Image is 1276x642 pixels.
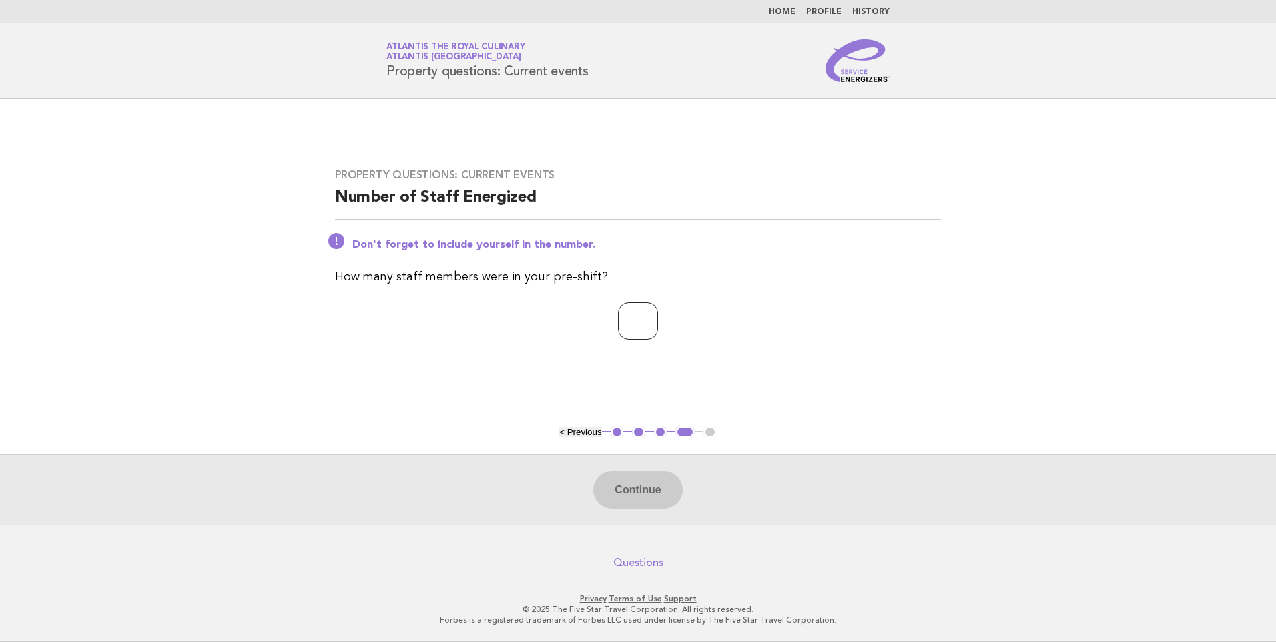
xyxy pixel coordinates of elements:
[335,268,941,286] p: How many staff members were in your pre-shift?
[230,604,1046,615] p: © 2025 The Five Star Travel Corporation. All rights reserved.
[826,39,890,82] img: Service Energizers
[675,426,695,439] button: 4
[580,594,607,603] a: Privacy
[230,593,1046,604] p: · ·
[632,426,645,439] button: 2
[386,53,521,62] span: Atlantis [GEOGRAPHIC_DATA]
[230,615,1046,625] p: Forbes is a registered trademark of Forbes LLC used under license by The Five Star Travel Corpora...
[335,168,941,182] h3: Property questions: Current events
[611,426,624,439] button: 1
[654,426,667,439] button: 3
[769,8,795,16] a: Home
[852,8,890,16] a: History
[386,43,525,61] a: Atlantis the Royal CulinaryAtlantis [GEOGRAPHIC_DATA]
[664,594,697,603] a: Support
[352,238,941,252] p: Don't forget to include yourself in the number.
[386,43,589,78] h1: Property questions: Current events
[806,8,842,16] a: Profile
[613,556,663,569] a: Questions
[559,427,601,437] button: < Previous
[609,594,662,603] a: Terms of Use
[335,187,941,220] h2: Number of Staff Energized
